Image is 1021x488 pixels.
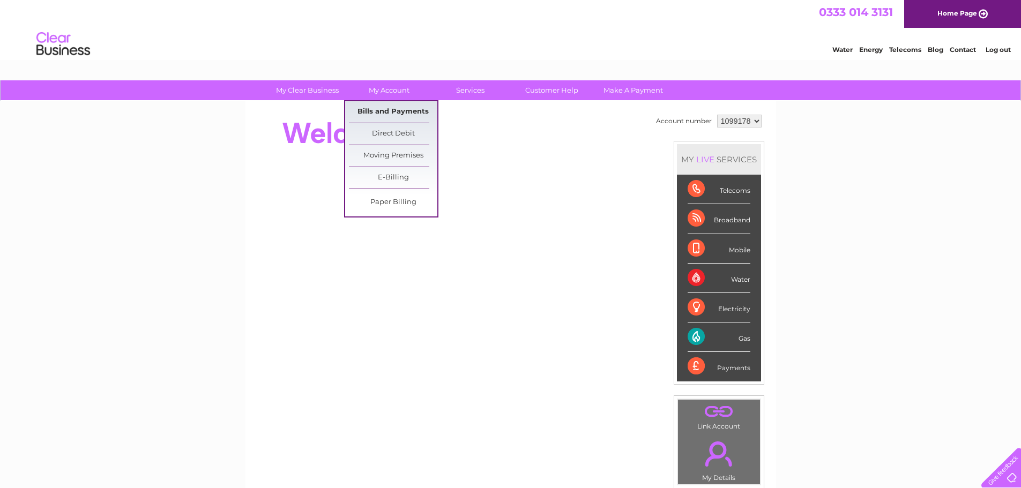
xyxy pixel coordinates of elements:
[688,234,750,264] div: Mobile
[349,192,437,213] a: Paper Billing
[688,293,750,322] div: Electricity
[950,46,976,54] a: Contact
[928,46,943,54] a: Blog
[508,80,596,100] a: Customer Help
[688,204,750,234] div: Broadband
[349,123,437,145] a: Direct Debit
[677,144,761,175] div: MY SERVICES
[258,6,764,52] div: Clear Business is a trading name of Verastar Limited (registered in [GEOGRAPHIC_DATA] No. 3667643...
[859,46,883,54] a: Energy
[677,399,761,433] td: Link Account
[426,80,515,100] a: Services
[688,322,750,352] div: Gas
[688,264,750,293] div: Water
[36,28,91,61] img: logo.png
[681,435,757,472] a: .
[263,80,352,100] a: My Clear Business
[688,352,750,381] div: Payments
[819,5,893,19] a: 0333 014 3131
[889,46,921,54] a: Telecoms
[653,112,714,130] td: Account number
[681,402,757,421] a: .
[589,80,677,100] a: Make A Payment
[349,167,437,189] a: E-Billing
[349,145,437,167] a: Moving Premises
[832,46,853,54] a: Water
[694,154,717,164] div: LIVE
[986,46,1011,54] a: Log out
[349,101,437,123] a: Bills and Payments
[688,175,750,204] div: Telecoms
[677,432,761,485] td: My Details
[345,80,433,100] a: My Account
